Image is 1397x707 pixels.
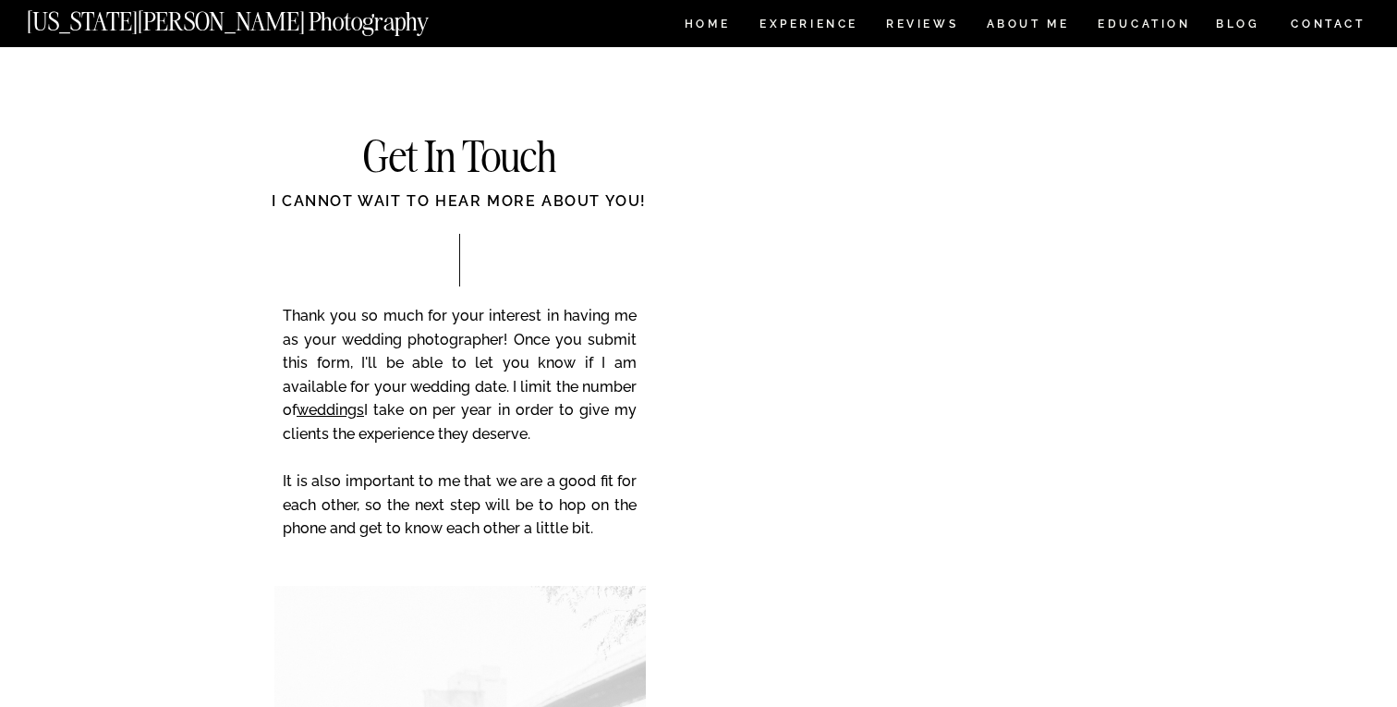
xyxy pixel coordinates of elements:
a: REVIEWS [886,18,955,34]
a: CONTACT [1290,14,1367,34]
a: HOME [681,18,734,34]
a: weddings [297,401,364,419]
a: EDUCATION [1096,18,1193,34]
div: I cannot wait to hear more about you! [200,190,719,233]
p: Thank you so much for your interest in having me as your wedding photographer! Once you submit th... [283,304,637,567]
a: [US_STATE][PERSON_NAME] Photography [27,9,491,25]
h2: Get In Touch [273,136,645,181]
a: BLOG [1216,18,1260,34]
a: Experience [759,18,856,34]
a: ABOUT ME [986,18,1070,34]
